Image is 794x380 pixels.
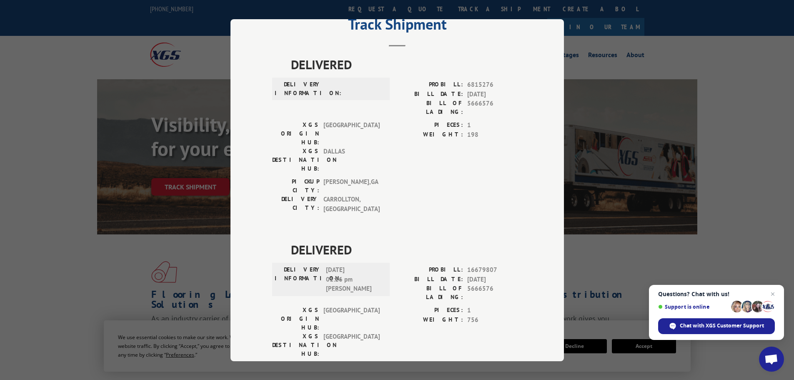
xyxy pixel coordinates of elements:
[768,289,778,299] span: Close chat
[272,306,319,332] label: XGS ORIGIN HUB:
[397,265,463,275] label: PROBILL:
[397,284,463,302] label: BILL OF LADING:
[323,147,380,173] span: DALLAS
[323,332,380,358] span: [GEOGRAPHIC_DATA]
[272,332,319,358] label: XGS DESTINATION HUB:
[397,99,463,116] label: BILL OF LADING:
[680,322,764,330] span: Chat with XGS Customer Support
[272,147,319,173] label: XGS DESTINATION HUB:
[272,195,319,214] label: DELIVERY CITY:
[467,121,522,130] span: 1
[272,177,319,195] label: PICKUP CITY:
[272,18,522,34] h2: Track Shipment
[467,89,522,99] span: [DATE]
[323,177,380,195] span: [PERSON_NAME] , GA
[467,80,522,90] span: 6815276
[323,306,380,332] span: [GEOGRAPHIC_DATA]
[658,304,728,310] span: Support is online
[326,265,382,294] span: [DATE] 01:26 pm [PERSON_NAME]
[275,80,322,98] label: DELIVERY INFORMATION:
[759,347,784,372] div: Open chat
[397,274,463,284] label: BILL DATE:
[323,121,380,147] span: [GEOGRAPHIC_DATA]
[275,265,322,294] label: DELIVERY INFORMATION:
[467,130,522,139] span: 198
[467,306,522,315] span: 1
[323,195,380,214] span: CARROLLTON , [GEOGRAPHIC_DATA]
[658,291,775,297] span: Questions? Chat with us!
[658,318,775,334] div: Chat with XGS Customer Support
[397,306,463,315] label: PIECES:
[272,121,319,147] label: XGS ORIGIN HUB:
[467,315,522,325] span: 756
[397,80,463,90] label: PROBILL:
[397,121,463,130] label: PIECES:
[291,55,522,74] span: DELIVERED
[467,265,522,275] span: 16679807
[467,284,522,302] span: 5666576
[397,130,463,139] label: WEIGHT:
[467,99,522,116] span: 5666576
[291,240,522,259] span: DELIVERED
[397,315,463,325] label: WEIGHT:
[467,274,522,284] span: [DATE]
[397,89,463,99] label: BILL DATE:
